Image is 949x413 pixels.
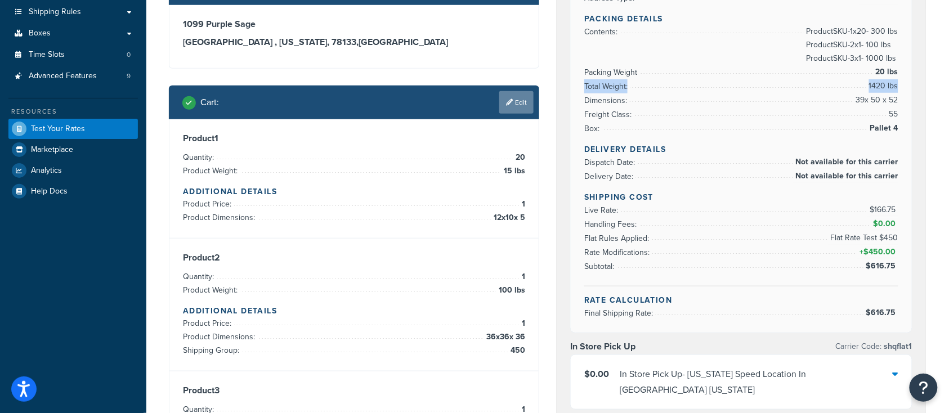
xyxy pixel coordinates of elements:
span: $0.00 [873,218,898,230]
span: 1420 lbs [866,79,898,93]
span: 39 x 50 x 52 [853,93,898,107]
span: Test Your Rates [31,124,85,134]
div: In Store Pick Up - [US_STATE] Speed Location In [GEOGRAPHIC_DATA] [US_STATE] [620,366,893,398]
p: Carrier Code: [836,339,912,354]
span: Quantity: [183,151,217,163]
span: Product Dimensions: [183,212,258,223]
a: Advanced Features9 [8,66,138,87]
span: Time Slots [29,50,65,60]
a: Analytics [8,160,138,181]
span: Pallet 4 [867,122,898,135]
span: Box: [584,123,602,134]
span: 36 x 36 x 36 [484,330,525,344]
span: Product Price: [183,317,234,329]
h4: Shipping Cost [584,191,898,203]
h3: [GEOGRAPHIC_DATA] , [US_STATE], 78133 , [GEOGRAPHIC_DATA] [183,37,525,48]
li: Advanced Features [8,66,138,87]
span: 1 [519,317,525,330]
span: Handling Fees: [584,218,639,230]
span: $616.75 [866,307,898,318]
span: shqflat1 [882,340,912,352]
h3: Product 3 [183,385,525,396]
span: Total Weight: [584,80,630,92]
h4: Additional Details [183,305,525,317]
span: Rate Modifications: [584,246,652,258]
span: 1 [519,270,525,284]
span: Quantity: [183,271,217,282]
span: Live Rate: [584,204,621,216]
span: Flat Rate Test $450 [828,231,898,245]
span: + [857,245,898,259]
span: $166.75 [870,204,898,216]
span: Final Shipping Rate: [584,307,656,319]
h2: Cart : [200,97,219,107]
span: Not available for this carrier [793,169,898,183]
span: Flat Rules Applied: [584,232,652,244]
h3: Product 2 [183,252,525,263]
span: Boxes [29,29,51,38]
span: Subtotal: [584,261,617,272]
span: $0.00 [584,367,609,380]
li: Time Slots [8,44,138,65]
h4: Rate Calculation [584,294,898,306]
a: Edit [499,91,534,114]
h4: Delivery Details [584,143,898,155]
span: Contents: [584,26,620,38]
span: Product SKU-1 x 20 - 300 lbs Product SKU-2 x 1 - 100 lbs Product SKU-3 x 1 - 1000 lbs [804,25,898,65]
span: 55 [887,107,898,121]
a: Help Docs [8,181,138,201]
span: 100 lbs [496,284,525,297]
h3: 1099 Purple Sage [183,19,525,30]
span: Not available for this carrier [793,155,898,169]
span: Shipping Rules [29,7,81,17]
span: Product Dimensions: [183,331,258,343]
div: Resources [8,107,138,116]
h3: Product 1 [183,133,525,144]
span: 20 [513,151,525,164]
span: Help Docs [31,187,68,196]
span: Shipping Group: [183,344,242,356]
span: Product Weight: [183,165,240,177]
span: 1 [519,197,525,211]
h3: In Store Pick Up [570,341,635,352]
span: Analytics [31,166,62,176]
a: Marketplace [8,140,138,160]
span: Marketplace [31,145,73,155]
span: 12 x 10 x 5 [491,211,525,225]
h4: Packing Details [584,13,898,25]
span: Dimensions: [584,95,630,106]
span: Product Weight: [183,284,240,296]
span: 0 [127,50,131,60]
span: $450.00 [863,246,898,258]
span: $616.75 [866,260,898,272]
h4: Additional Details [183,186,525,197]
span: 9 [127,71,131,81]
span: Packing Weight [584,66,640,78]
span: Dispatch Date: [584,156,638,168]
span: Advanced Features [29,71,97,81]
span: Product Price: [183,198,234,210]
button: Open Resource Center [910,374,938,402]
span: Delivery Date: [584,170,636,182]
a: Test Your Rates [8,119,138,139]
a: Shipping Rules [8,2,138,23]
span: 20 lbs [873,65,898,79]
span: Freight Class: [584,109,634,120]
a: Time Slots0 [8,44,138,65]
span: 15 lbs [501,164,525,178]
a: Boxes [8,23,138,44]
span: 450 [508,344,525,357]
